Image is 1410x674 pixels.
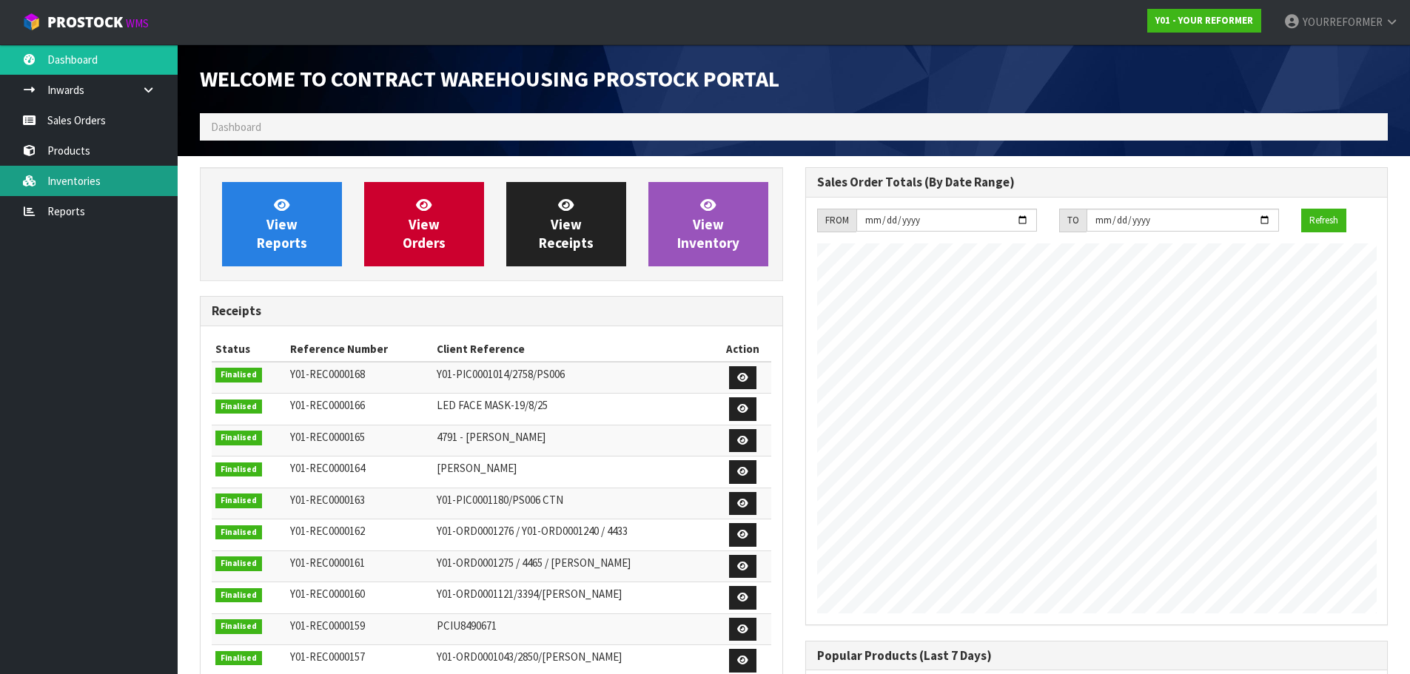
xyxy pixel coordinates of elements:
[290,587,365,601] span: Y01-REC0000160
[506,182,626,266] a: ViewReceipts
[437,430,545,444] span: 4791 - [PERSON_NAME]
[817,209,856,232] div: FROM
[200,64,779,92] span: Welcome to Contract Warehousing ProStock Portal
[215,493,262,508] span: Finalised
[1301,209,1346,232] button: Refresh
[22,13,41,31] img: cube-alt.png
[215,651,262,666] span: Finalised
[215,368,262,383] span: Finalised
[290,650,365,664] span: Y01-REC0000157
[215,525,262,540] span: Finalised
[437,367,565,381] span: Y01-PIC0001014/2758/PS006
[677,196,739,252] span: View Inventory
[290,524,365,538] span: Y01-REC0000162
[403,196,446,252] span: View Orders
[290,461,365,475] span: Y01-REC0000164
[364,182,484,266] a: ViewOrders
[47,13,123,32] span: ProStock
[437,619,497,633] span: PCIU8490671
[714,337,771,361] th: Action
[215,556,262,571] span: Finalised
[1059,209,1087,232] div: TO
[290,493,365,507] span: Y01-REC0000163
[648,182,768,266] a: ViewInventory
[290,556,365,570] span: Y01-REC0000161
[215,462,262,477] span: Finalised
[433,337,714,361] th: Client Reference
[215,400,262,414] span: Finalised
[817,175,1377,189] h3: Sales Order Totals (By Date Range)
[215,619,262,634] span: Finalised
[212,304,771,318] h3: Receipts
[1155,14,1253,27] strong: Y01 - YOUR REFORMER
[437,524,628,538] span: Y01-ORD0001276 / Y01-ORD0001240 / 4433
[437,461,517,475] span: [PERSON_NAME]
[215,588,262,603] span: Finalised
[222,182,342,266] a: ViewReports
[126,16,149,30] small: WMS
[539,196,594,252] span: View Receipts
[817,649,1377,663] h3: Popular Products (Last 7 Days)
[257,196,307,252] span: View Reports
[290,398,365,412] span: Y01-REC0000166
[286,337,433,361] th: Reference Number
[437,587,622,601] span: Y01-ORD0001121/3394/[PERSON_NAME]
[290,619,365,633] span: Y01-REC0000159
[211,120,261,134] span: Dashboard
[437,556,631,570] span: Y01-ORD0001275 / 4465 / [PERSON_NAME]
[437,650,622,664] span: Y01-ORD0001043/2850/[PERSON_NAME]
[215,431,262,445] span: Finalised
[437,398,548,412] span: LED FACE MASK-19/8/25
[437,493,563,507] span: Y01-PIC0001180/PS006 CTN
[290,430,365,444] span: Y01-REC0000165
[212,337,286,361] th: Status
[290,367,365,381] span: Y01-REC0000168
[1303,15,1383,29] span: YOURREFORMER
